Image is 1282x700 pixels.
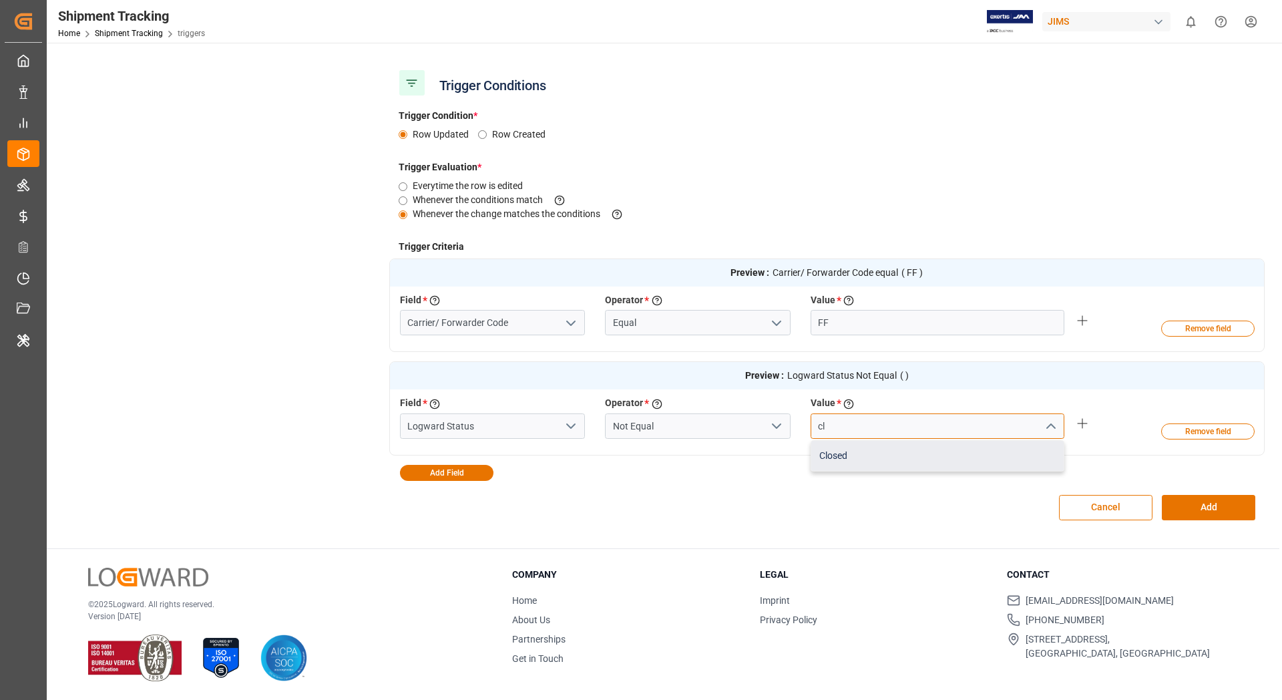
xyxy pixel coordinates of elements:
[787,369,897,383] span: Logward Status Not Equal
[512,653,564,664] a: Get in Touch
[389,160,1265,174] h4: Trigger Evaluation
[400,293,421,308] label: Field
[413,207,634,221] label: Whenever the change matches the conditions
[1176,7,1206,37] button: show 0 new notifications
[760,615,817,625] a: Privacy Policy
[811,413,1064,439] input: Select Field Key
[811,441,1064,471] div: Closed
[433,74,553,97] span: Trigger Conditions
[88,635,182,681] img: ISO 9001 & ISO 14001 Certification
[760,595,790,606] a: Imprint
[413,179,532,193] label: Everytime the row is edited
[95,29,163,38] a: Shipment Tracking
[811,396,835,411] label: Value
[1026,613,1104,627] span: [PHONE_NUMBER]
[1206,7,1236,37] button: Help Center
[765,416,785,437] button: open menu
[760,568,991,582] h3: Legal
[512,595,537,606] a: Home
[773,266,898,280] span: Carrier/ Forwarder Code equal
[512,568,743,582] h3: Company
[605,293,643,308] label: Operator
[88,598,479,610] p: © 2025 Logward. All rights reserved.
[260,635,307,681] img: AICPA SOC
[560,313,580,333] button: open menu
[1026,594,1174,608] span: [EMAIL_ADDRESS][DOMAIN_NAME]
[58,6,205,26] div: Shipment Tracking
[413,128,478,142] label: Row Updated
[605,396,643,411] label: Operator
[512,634,566,645] a: Partnerships
[1162,495,1255,520] button: Add
[730,266,769,280] strong: Preview :
[900,369,909,383] span: ( )
[605,310,791,335] input: Type to search/select
[901,266,923,280] span: ( FF )
[400,310,586,335] input: Type to search/select
[765,313,785,333] button: open menu
[492,128,555,142] label: Row Created
[1007,568,1238,582] h3: Contact
[400,465,493,481] button: Add Field
[389,109,1265,123] h4: Trigger Condition
[400,396,421,411] label: Field
[1161,321,1255,337] button: Remove field
[198,635,244,681] img: ISO 27001 Certification
[512,615,550,625] a: About Us
[400,413,586,439] input: Type to search/select
[987,10,1033,33] img: Exertis%20JAM%20-%20Email%20Logo.jpg_1722504956.jpg
[88,610,479,623] p: Version [DATE]
[811,310,1064,335] input: Please enter the value
[413,193,577,207] label: Whenever the conditions match
[1059,495,1152,520] button: Cancel
[389,240,1265,254] h4: Trigger Criteria
[745,369,784,383] strong: Preview :
[1042,12,1170,31] div: JIMS
[1161,423,1255,440] button: Remove field
[1040,416,1060,437] button: close menu
[605,413,791,439] input: Type to search/select
[1042,9,1176,34] button: JIMS
[1026,633,1210,661] span: [STREET_ADDRESS], [GEOGRAPHIC_DATA], [GEOGRAPHIC_DATA]
[58,29,80,38] a: Home
[560,416,580,437] button: open menu
[811,293,835,308] label: Value
[88,568,208,587] img: Logward Logo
